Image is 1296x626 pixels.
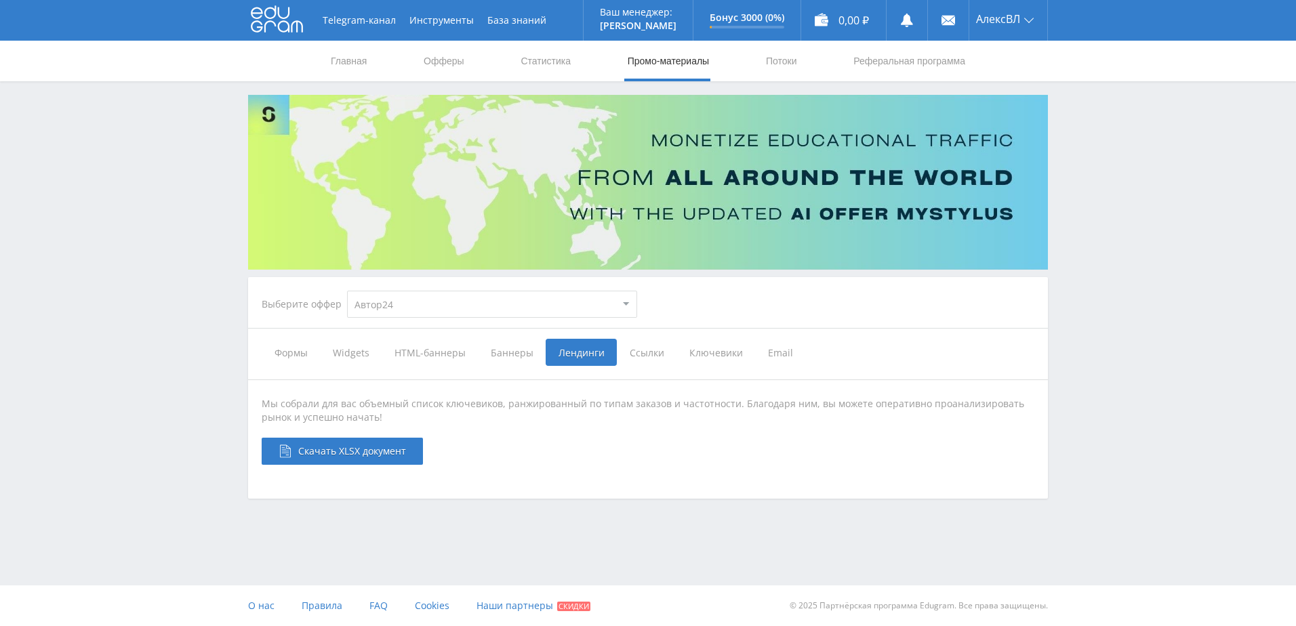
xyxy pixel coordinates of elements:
[852,41,967,81] a: Реферальная программа
[519,41,572,81] a: Статистика
[248,585,275,626] a: О нас
[262,299,347,310] div: Выберите оффер
[369,599,388,612] span: FAQ
[298,444,406,457] span: Скачать XLSX документ
[320,339,382,366] span: Widgets
[422,41,466,81] a: Офферы
[382,339,478,366] span: HTML-баннеры
[546,339,617,366] span: Лендинги
[600,20,676,31] p: [PERSON_NAME]
[765,41,798,81] a: Потоки
[755,339,806,366] span: Email
[248,599,275,612] span: О нас
[302,599,342,612] span: Правила
[415,599,449,612] span: Cookies
[477,585,590,626] a: Наши партнеры Скидки
[329,41,368,81] a: Главная
[676,339,755,366] span: Ключевики
[415,585,449,626] a: Cookies
[655,585,1048,626] div: © 2025 Партнёрская программа Edugram. Все права защищены.
[477,599,553,612] span: Наши партнеры
[617,339,676,366] span: Ссылки
[600,7,676,18] p: Ваш менеджер:
[626,41,710,81] a: Промо-материалы
[557,602,590,611] span: Скидки
[710,12,784,23] p: Бонус 3000 (0%)
[262,438,423,465] a: Скачать XLSX документ
[248,95,1048,270] img: Banner
[976,14,1020,24] span: АлексВЛ
[262,397,1034,424] div: Мы собрали для вас объемный список ключевиков, ранжированный по типам заказов и частотности. Благ...
[478,339,546,366] span: Баннеры
[302,585,342,626] a: Правила
[262,339,320,366] span: Формы
[369,585,388,626] a: FAQ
